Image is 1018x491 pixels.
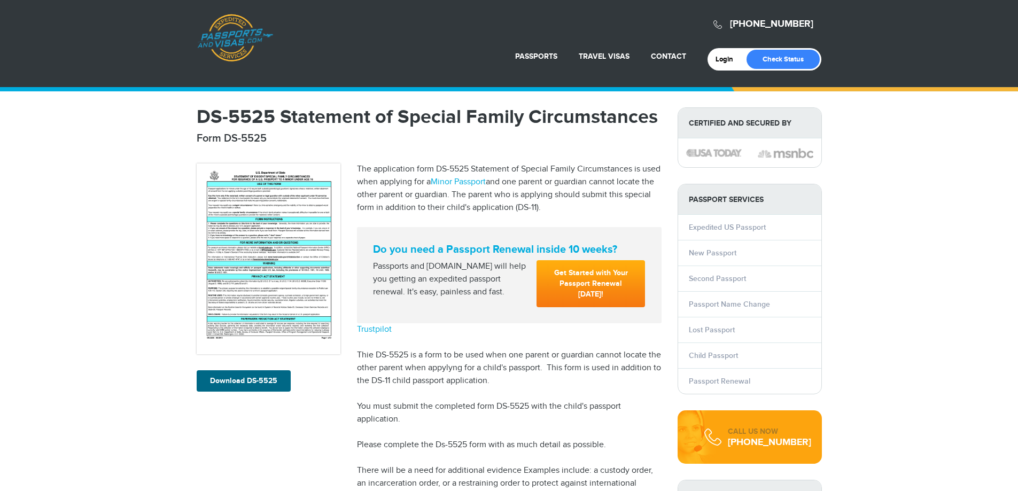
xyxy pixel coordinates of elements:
[678,184,821,215] strong: PASSPORT SERVICES
[678,108,821,138] strong: Certified and Secured by
[716,55,741,64] a: Login
[689,223,766,232] a: Expedited US Passport
[730,18,813,30] a: [PHONE_NUMBER]
[357,349,662,387] p: Thie DS-5525 is a form to be used when one parent or guardian cannot locate the other parent when...
[357,400,662,426] p: You must submit the completed form DS-5525 with the child's passport application.
[431,177,486,187] a: Minor Passport
[537,260,645,307] a: Get Started with Your Passport Renewal [DATE]!
[197,14,273,62] a: Passports & [DOMAIN_NAME]
[689,377,750,386] a: Passport Renewal
[197,107,662,127] h1: DS-5525 Statement of Special Family Circumstances
[689,325,735,334] a: Lost Passport
[689,248,736,258] a: New Passport
[357,439,662,451] p: Please complete the Ds-5525 form with as much detail as possible.
[728,426,811,437] div: CALL US NOW
[357,324,392,334] a: Trustpilot
[758,147,813,160] img: image description
[728,437,811,448] div: [PHONE_NUMBER]
[197,132,662,145] h2: Form DS-5525
[747,50,820,69] a: Check Status
[197,370,291,392] a: Download DS-5525
[651,52,686,61] a: Contact
[689,351,738,360] a: Child Passport
[579,52,630,61] a: Travel Visas
[689,300,770,309] a: Passport Name Change
[369,260,533,299] div: Passports and [DOMAIN_NAME] will help you getting an expedited passport renewal. It's easy, painl...
[689,274,746,283] a: Second Passport
[515,52,557,61] a: Passports
[373,243,646,256] strong: Do you need a Passport Renewal inside 10 weeks?
[197,163,341,354] img: DS-5525
[357,163,662,214] p: The application form DS-5525 Statement of Special Family Circumstances is used when applying for ...
[686,149,742,157] img: image description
